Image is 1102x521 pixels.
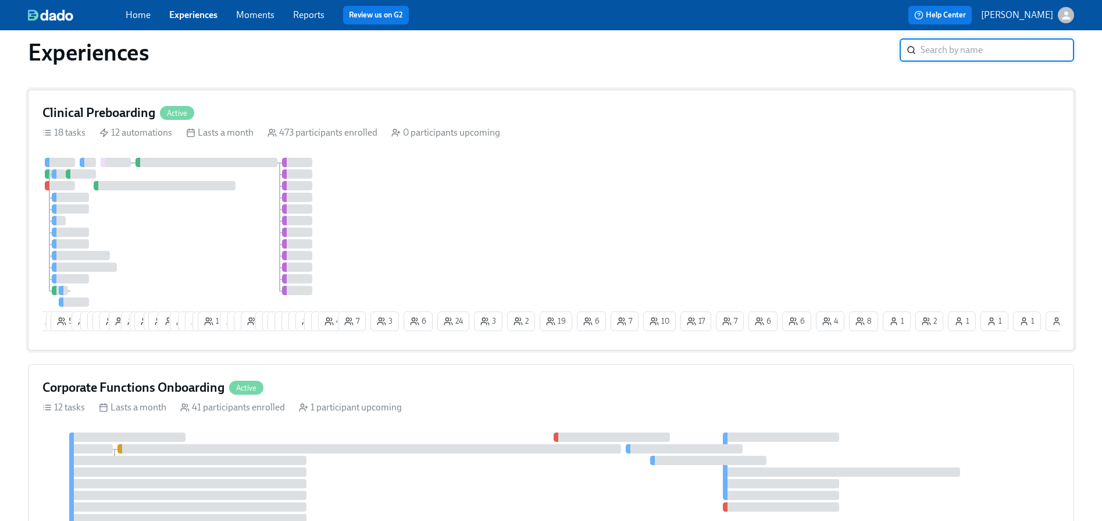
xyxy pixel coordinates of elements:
button: 3 [370,311,399,331]
button: 11 [121,311,152,331]
span: 8 [226,316,242,327]
button: 3 [192,311,221,331]
span: Active [229,384,263,392]
span: 17 [687,316,705,327]
button: 7 [338,311,366,331]
span: 12 [176,316,195,327]
span: 16 [155,316,174,327]
button: 12 [295,311,327,331]
button: 9 [87,311,116,331]
button: 3 [311,311,340,331]
button: 2 [915,311,943,331]
span: 4 [262,316,277,327]
span: 6 [755,316,771,327]
div: 0 participants upcoming [391,126,500,139]
a: Clinical PreboardingActive18 tasks 12 automations Lasts a month 473 participants enrolled 0 parti... [28,90,1074,350]
button: 2 [507,311,535,331]
span: 6 [191,316,208,327]
button: 5 [46,311,74,331]
a: Moments [236,9,274,20]
button: 13 [198,311,230,331]
button: 18 [99,311,132,331]
button: 4 [318,311,347,331]
button: 1 [980,311,1008,331]
span: 6 [45,316,61,327]
button: 6 [234,311,263,331]
button: 10 [72,311,104,331]
button: 1 [883,311,911,331]
button: 19 [540,311,572,331]
button: 8 [241,311,270,331]
button: 6 [748,311,778,331]
span: Help Center [914,9,966,21]
span: 55 [57,316,77,327]
button: 7 [611,311,639,331]
input: Search by name [921,38,1074,62]
span: 24 [444,316,463,327]
span: 1 [987,316,1002,327]
span: 3 [318,316,333,327]
button: 6 [80,311,109,331]
a: Review us on G2 [349,9,403,21]
span: 8 [855,316,872,327]
button: 1 [1046,311,1074,331]
div: 41 participants enrolled [180,401,285,414]
button: 1 [158,311,186,331]
button: 6 [577,311,606,331]
button: 1 [227,311,255,331]
span: 11 [127,316,146,327]
button: 8 [849,311,878,331]
button: 10 [92,311,125,331]
button: 11 [288,311,320,331]
span: 1 [889,316,904,327]
button: 6 [185,311,214,331]
button: 6 [782,311,811,331]
button: [PERSON_NAME] [981,7,1074,23]
span: 7 [722,316,737,327]
button: 6 [178,311,207,331]
a: dado [28,9,126,21]
button: 10 [643,311,676,331]
div: 12 automations [99,126,172,139]
span: 4 [324,316,340,327]
h1: Experiences [28,38,149,66]
button: 1 [948,311,976,331]
span: 7 [344,316,359,327]
div: 473 participants enrolled [268,126,377,139]
span: 2 [513,316,529,327]
a: Experiences [169,9,217,20]
span: 6 [184,316,201,327]
button: Review us on G2 [343,6,409,24]
span: 6 [789,316,805,327]
span: 23 [274,316,293,327]
span: 10 [78,316,98,327]
button: 8 [220,311,249,331]
button: 23 [268,311,299,331]
button: 16 [134,311,167,331]
div: 18 tasks [42,126,85,139]
span: 1 [1019,316,1035,327]
button: 12 [281,311,313,331]
span: 3 [480,316,496,327]
span: 16 [141,316,161,327]
h4: Clinical Preboarding [42,104,155,122]
button: Help Center [908,6,972,24]
span: 8 [247,316,263,327]
span: 1 [164,316,179,327]
span: 1 [954,316,969,327]
div: 12 tasks [42,401,85,414]
span: 7 [617,316,632,327]
button: 6 [404,311,433,331]
span: Active [160,109,194,118]
button: 1 [1013,311,1041,331]
span: 2 [922,316,937,327]
img: dado [28,9,73,21]
button: 16 [148,311,181,331]
span: 11 [295,316,313,327]
button: 3 [474,311,502,331]
div: Lasts a month [186,126,254,139]
span: 12 [302,316,320,327]
span: 6 [240,316,256,327]
span: 12 [288,316,306,327]
div: 1 participant upcoming [299,401,402,414]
